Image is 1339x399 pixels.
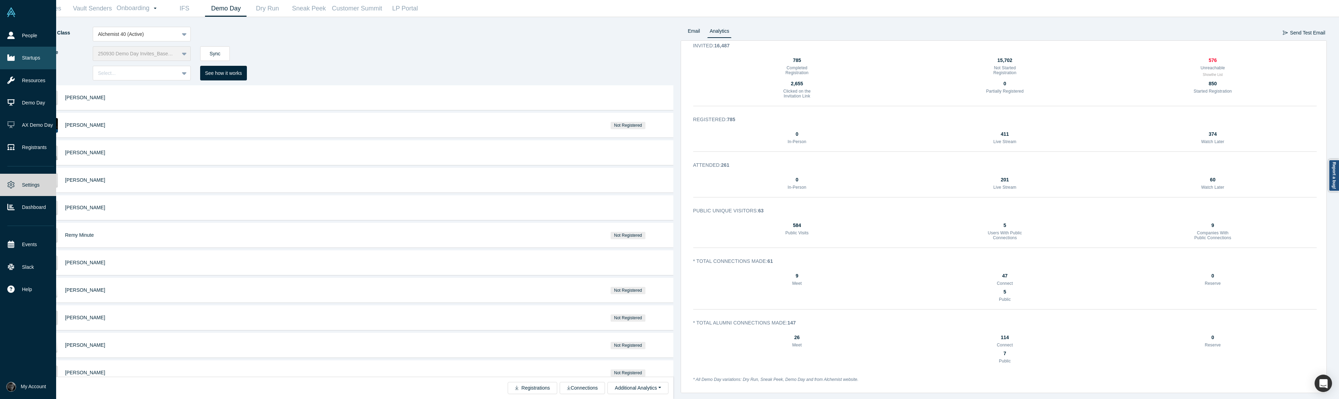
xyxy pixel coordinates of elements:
[985,176,1024,183] div: 201
[1193,185,1232,190] h3: Watch Later
[34,66,93,78] label: Template
[985,230,1024,241] h3: Users With Public Connections
[65,315,105,320] a: [PERSON_NAME]
[985,297,1024,302] h3: Public
[985,185,1024,190] h3: Live Stream
[247,0,288,17] a: Dry Run
[727,117,735,122] strong: 785
[778,80,817,87] div: 2,655
[65,177,105,183] a: [PERSON_NAME]
[693,42,1307,49] h3: Invited :
[985,350,1024,357] div: 7
[778,176,817,183] div: 0
[1193,139,1232,144] h3: Watch Later
[778,343,817,347] h3: Meet
[611,287,646,294] span: Not Registered
[767,258,773,264] strong: 61
[611,232,646,239] span: Not Registered
[65,205,105,210] a: [PERSON_NAME]
[707,27,732,38] a: Analytics
[611,122,646,129] span: Not Registered
[778,334,817,341] div: 26
[200,46,230,61] button: Sync
[778,131,817,138] div: 0
[1193,65,1232,70] h3: Unreachable
[1193,89,1232,94] h3: Started Registration
[1329,159,1339,191] a: Report a bug!
[65,95,105,100] a: [PERSON_NAME]
[65,122,105,128] span: [PERSON_NAME]
[758,208,764,213] strong: 63
[114,0,164,16] a: Onboarding
[985,288,1024,296] div: 5
[508,382,557,394] button: Registrations
[65,150,105,155] a: [PERSON_NAME]
[985,334,1024,341] div: 114
[778,272,817,280] div: 9
[6,382,46,392] button: My Account
[714,43,729,48] strong: 16,487
[985,281,1024,286] h3: Connect
[985,139,1024,144] h3: Live Stream
[384,0,426,17] a: LP Portal
[693,258,1307,265] h3: * Total Connections Made :
[778,230,817,235] h3: Public Visits
[34,46,93,58] label: List Name
[693,319,1307,327] h3: * Total Alumni Connections Made :
[205,0,247,17] a: Demo Day
[693,207,1307,214] h3: Public Unique Visitors :
[778,222,817,229] div: 584
[6,7,16,17] img: Alchemist Vault Logo
[1193,176,1232,183] div: 60
[1193,281,1232,286] h3: Reserve
[200,66,247,80] button: See how it works
[21,383,46,390] span: My Account
[71,0,114,17] a: Vault Senders
[686,27,703,38] a: Email
[65,342,105,348] a: [PERSON_NAME]
[65,287,105,293] a: [PERSON_NAME]
[787,320,796,326] strong: 147
[65,232,94,238] a: Remy Minute
[693,116,1307,123] h3: Registered :
[985,131,1024,138] div: 411
[721,162,729,168] strong: 261
[22,286,32,293] span: Help
[164,0,205,17] a: IFS
[611,342,646,349] span: Not Registered
[985,222,1024,229] div: 5
[1193,57,1232,64] div: 576
[1193,343,1232,347] h3: Reserve
[985,57,1024,64] div: 15,702
[778,139,817,144] h3: In-Person
[1283,27,1326,39] button: Send Test Email
[1193,334,1232,341] div: 0
[985,359,1024,363] h3: Public
[34,27,93,39] label: Demoing Class
[985,343,1024,347] h3: Connect
[611,314,646,322] span: Not Registered
[985,89,1024,94] h3: Partially Registered
[1193,222,1232,229] div: 9
[607,382,668,394] button: Additional Analytics
[65,260,105,265] a: [PERSON_NAME]
[65,370,105,375] a: [PERSON_NAME]
[778,65,817,76] h3: Completed Registration
[778,57,817,64] div: 785
[985,80,1024,87] div: 0
[778,89,817,99] h3: Clicked on the Invitation Link
[985,272,1024,280] div: 47
[6,382,16,392] img: Rami Chousein's Account
[1203,72,1223,77] button: Showthe List
[778,281,817,286] h3: Meet
[693,377,858,382] em: * All Demo Day variations: Dry Run, Sneak Peek, Demo Day and from Alchemist website.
